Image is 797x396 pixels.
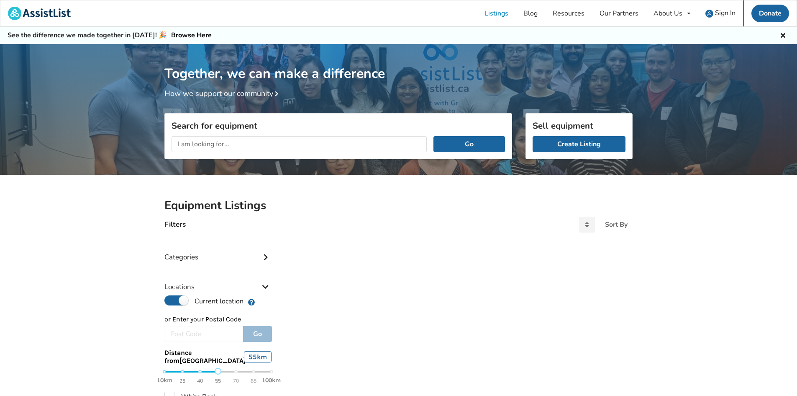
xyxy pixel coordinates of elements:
h2: Equipment Listings [164,198,633,213]
h5: See the difference we made together in [DATE]! 🎉 [8,31,212,40]
a: Our Partners [592,0,646,26]
div: 55 km [244,351,272,362]
strong: 10km [157,377,172,384]
a: Create Listing [533,136,625,152]
span: 40 [197,376,203,386]
p: or Enter your Postal Code [164,315,272,324]
a: Blog [516,0,545,26]
div: Categories [164,236,272,266]
img: user icon [705,10,713,18]
span: 70 [233,376,239,386]
strong: 100km [262,377,281,384]
a: Browse Here [171,31,212,40]
input: I am looking for... [172,136,427,152]
a: Donate [751,5,789,22]
button: Go [433,136,505,152]
span: Sign In [715,8,735,18]
h1: Together, we can make a difference [164,44,633,82]
a: How we support our community [164,88,282,98]
div: About Us [653,10,682,17]
h3: Search for equipment [172,120,505,131]
a: Listings [477,0,516,26]
span: Distance from [GEOGRAPHIC_DATA] [164,349,246,365]
img: assistlist-logo [8,7,71,20]
h3: Sell equipment [533,120,625,131]
span: 85 [251,376,256,386]
div: Locations [164,266,272,295]
h4: Filters [164,220,186,229]
a: Resources [545,0,592,26]
div: Sort By [605,221,628,228]
span: 55 [215,376,221,386]
label: Current location [164,295,243,306]
span: 25 [179,376,185,386]
a: user icon Sign In [698,0,743,26]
